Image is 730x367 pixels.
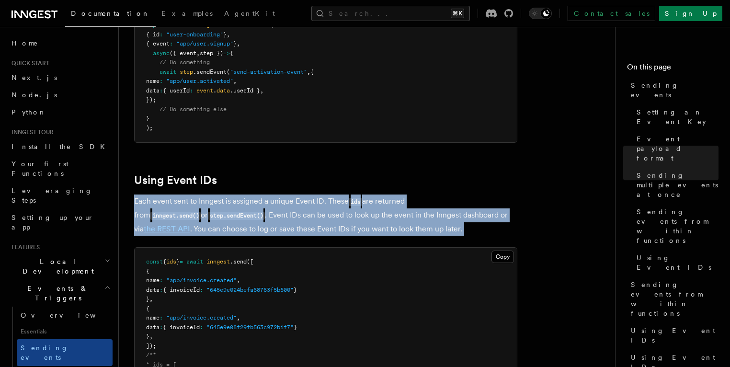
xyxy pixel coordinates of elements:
[146,277,160,284] span: name
[17,307,113,324] a: Overview
[160,277,163,284] span: :
[237,40,240,47] span: ,
[230,258,247,265] span: .send
[227,69,230,75] span: (
[8,138,113,155] a: Install the SDK
[156,3,218,26] a: Examples
[180,258,183,265] span: =
[160,59,210,66] span: // Do something
[146,115,149,122] span: }
[160,106,227,113] span: // Do something else
[8,59,49,67] span: Quick start
[170,50,196,57] span: ({ event
[146,324,160,331] span: data
[260,87,263,94] span: ,
[8,280,113,307] button: Events & Triggers
[627,61,719,77] h4: On this page
[146,296,149,302] span: }
[146,87,160,94] span: data
[633,203,719,249] a: Sending events from within functions
[8,257,104,276] span: Local Development
[637,134,719,163] span: Event payload format
[166,78,233,84] span: "app/user.activated"
[311,6,470,21] button: Search...⌘K
[146,333,149,340] span: }
[8,69,113,86] a: Next.js
[160,69,176,75] span: await
[160,314,163,321] span: :
[146,40,170,47] span: { event
[65,3,156,27] a: Documentation
[153,50,170,57] span: async
[146,96,156,103] span: });
[218,3,281,26] a: AgentKit
[176,258,180,265] span: }
[200,50,223,57] span: step })
[8,209,113,236] a: Setting up your app
[176,40,233,47] span: "app/user.signup"
[160,324,163,331] span: :
[633,103,719,130] a: Setting an Event Key
[149,333,153,340] span: ,
[161,10,213,17] span: Examples
[166,277,237,284] span: "app/invoice.created"
[637,253,719,272] span: Using Event IDs
[21,311,119,319] span: Overview
[21,344,68,361] span: Sending events
[206,324,294,331] span: "645e9e08f29fb563c972b1f7"
[237,314,240,321] span: ,
[149,296,153,302] span: ,
[627,276,719,322] a: Sending events from within functions
[230,50,233,57] span: {
[208,212,265,220] code: step.sendEvent()
[146,258,163,265] span: const
[8,243,40,251] span: Features
[631,326,719,345] span: Using Event IDs
[233,78,237,84] span: ,
[11,108,46,116] span: Python
[146,305,149,312] span: {
[134,195,517,236] p: Each event sent to Inngest is assigned a unique Event ID. These are returned from or . Event IDs ...
[637,207,719,245] span: Sending events from within functions
[146,268,149,275] span: {
[224,10,275,17] span: AgentKit
[11,74,57,81] span: Next.js
[8,253,113,280] button: Local Development
[166,258,176,265] span: ids
[8,103,113,121] a: Python
[529,8,552,19] button: Toggle dark mode
[160,31,163,38] span: :
[8,284,104,303] span: Events & Triggers
[196,87,213,94] span: event
[200,287,203,293] span: :
[8,86,113,103] a: Node.js
[190,87,193,94] span: :
[146,343,156,349] span: ]);
[237,277,240,284] span: ,
[146,287,160,293] span: data
[144,224,190,233] a: the REST API
[163,324,200,331] span: { invoiceId
[166,314,237,321] span: "app/invoice.created"
[206,287,294,293] span: "645e9e024befa68763f5b500"
[230,69,307,75] span: "send-activation-event"
[223,31,227,38] span: }
[160,287,163,293] span: :
[146,314,160,321] span: name
[200,324,203,331] span: :
[8,34,113,52] a: Home
[11,214,94,231] span: Setting up your app
[150,212,201,220] code: inngest.send()
[627,322,719,349] a: Using Event IDs
[146,31,160,38] span: { id
[160,87,163,94] span: :
[166,31,223,38] span: "user-onboarding"
[160,78,163,84] span: :
[17,339,113,366] a: Sending events
[631,80,719,100] span: Sending events
[568,6,655,21] a: Contact sales
[146,78,160,84] span: name
[631,280,719,318] span: Sending events from within functions
[227,31,230,38] span: ,
[230,87,260,94] span: .userId }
